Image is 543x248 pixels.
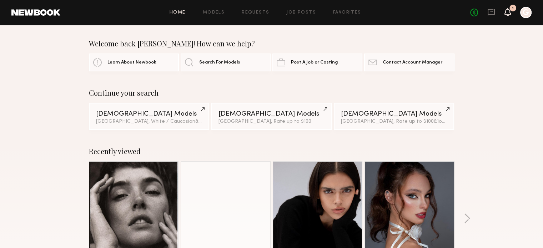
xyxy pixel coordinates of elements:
a: [DEMOGRAPHIC_DATA] Models[GEOGRAPHIC_DATA], Rate up to $100 [211,103,332,130]
div: Continue your search [89,88,454,97]
a: Home [170,10,186,15]
a: Search For Models [181,54,271,71]
div: [DEMOGRAPHIC_DATA] Models [96,111,202,117]
div: Recently viewed [89,147,454,156]
a: G [520,7,532,18]
div: [GEOGRAPHIC_DATA], White / Caucasian [96,119,202,124]
a: [DEMOGRAPHIC_DATA] Models[GEOGRAPHIC_DATA], White / Caucasian&1other filter [89,103,209,130]
a: Favorites [333,10,361,15]
a: Learn About Newbook [89,54,179,71]
span: & 1 other filter [434,119,464,124]
div: [GEOGRAPHIC_DATA], Rate up to $100 [341,119,447,124]
span: Contact Account Manager [383,60,442,65]
span: Post A Job or Casting [291,60,338,65]
a: [DEMOGRAPHIC_DATA] Models[GEOGRAPHIC_DATA], Rate up to $100&1other filter [334,103,454,130]
div: [GEOGRAPHIC_DATA], Rate up to $100 [218,119,325,124]
a: Contact Account Manager [364,54,454,71]
span: Search For Models [199,60,240,65]
span: Learn About Newbook [107,60,156,65]
a: Models [203,10,225,15]
div: [DEMOGRAPHIC_DATA] Models [341,111,447,117]
span: & 1 other filter [195,119,226,124]
a: Job Posts [286,10,316,15]
div: 1 [512,6,514,10]
div: Welcome back [PERSON_NAME]! How can we help? [89,39,454,48]
div: [DEMOGRAPHIC_DATA] Models [218,111,325,117]
a: Requests [242,10,269,15]
a: Post A Job or Casting [272,54,362,71]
